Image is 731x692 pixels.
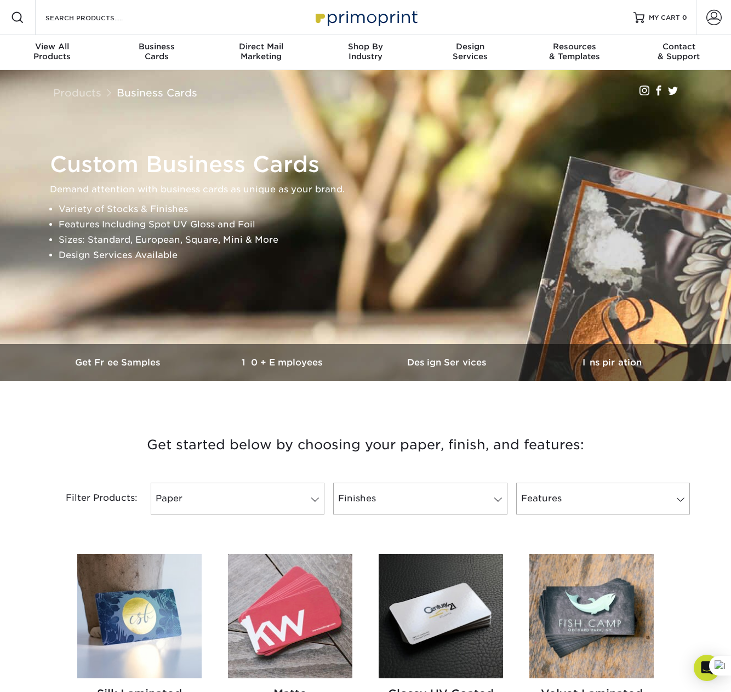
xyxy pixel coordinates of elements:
[209,42,313,61] div: Marketing
[313,35,418,70] a: Shop ByIndustry
[530,344,694,381] a: Inspiration
[201,357,365,368] h3: 10+ Employees
[626,35,731,70] a: Contact& Support
[105,35,209,70] a: BusinessCards
[418,42,522,61] div: Services
[626,42,731,61] div: & Support
[313,42,418,52] span: Shop By
[151,483,324,514] a: Paper
[529,554,654,678] img: Velvet Laminated Business Cards
[694,655,720,681] div: Open Intercom Messenger
[117,87,197,99] a: Business Cards
[59,217,691,232] li: Features Including Spot UV Gloss and Foil
[105,42,209,52] span: Business
[59,248,691,263] li: Design Services Available
[37,483,146,514] div: Filter Products:
[77,554,202,678] img: Silk Laminated Business Cards
[522,42,627,61] div: & Templates
[105,42,209,61] div: Cards
[53,87,101,99] a: Products
[37,344,201,381] a: Get Free Samples
[365,357,530,368] h3: Design Services
[50,182,691,197] p: Demand attention with business cards as unique as your brand.
[522,35,627,70] a: Resources& Templates
[228,554,352,678] img: Matte Business Cards
[59,232,691,248] li: Sizes: Standard, European, Square, Mini & More
[59,202,691,217] li: Variety of Stocks & Finishes
[365,344,530,381] a: Design Services
[313,42,418,61] div: Industry
[45,420,686,470] h3: Get started below by choosing your paper, finish, and features:
[209,42,313,52] span: Direct Mail
[626,42,731,52] span: Contact
[209,35,313,70] a: Direct MailMarketing
[649,13,680,22] span: MY CART
[50,151,691,178] h1: Custom Business Cards
[418,35,522,70] a: DesignServices
[516,483,690,514] a: Features
[311,5,420,29] img: Primoprint
[333,483,507,514] a: Finishes
[682,14,687,21] span: 0
[530,357,694,368] h3: Inspiration
[418,42,522,52] span: Design
[201,344,365,381] a: 10+ Employees
[37,357,201,368] h3: Get Free Samples
[379,554,503,678] img: Glossy UV Coated Business Cards
[522,42,627,52] span: Resources
[44,11,151,24] input: SEARCH PRODUCTS.....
